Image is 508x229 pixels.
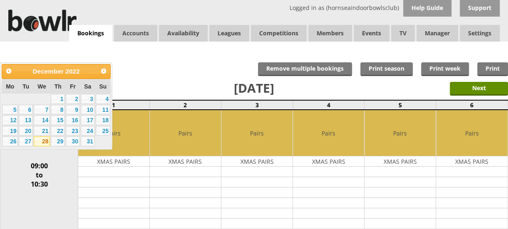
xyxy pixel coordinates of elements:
[2,105,18,115] a: 5
[19,126,33,136] a: 20
[436,100,508,110] td: 6
[98,65,109,77] a: Next
[66,105,80,115] a: 9
[32,68,63,75] span: December
[96,115,110,125] a: 18
[81,94,95,104] a: 3
[65,68,79,75] span: 2022
[96,94,110,104] a: 4
[3,65,15,77] a: Prev
[81,105,95,115] a: 10
[34,115,50,125] a: 14
[477,62,508,76] a: Print
[51,94,65,104] a: 1
[19,115,33,125] a: 13
[221,156,292,167] td: XMAS PAIRS
[209,25,249,42] a: Leagues
[221,100,292,110] td: 3
[150,110,221,156] td: Pairs
[308,25,352,42] span: Members
[51,105,65,115] a: 8
[364,100,436,110] td: 5
[258,62,352,76] input: Remove multiple bookings
[84,83,91,90] span: Saturday
[96,105,110,115] a: 11
[99,83,107,90] span: Sunday
[100,68,107,74] span: Next
[81,136,95,146] a: 31
[55,83,62,90] span: Thursday
[364,156,436,167] td: XMAS PAIRS
[34,136,50,146] a: 28
[2,136,18,146] a: 26
[81,126,95,136] a: 24
[6,83,14,90] span: Monday
[37,83,46,90] span: Wednesday
[51,126,65,136] a: 22
[149,100,221,110] td: 2
[221,110,292,156] td: Pairs
[96,126,110,136] a: 25
[69,25,112,42] a: Bookings
[51,115,65,125] a: 15
[251,25,307,42] a: Competitions
[114,25,157,42] span: Accounts
[364,110,436,156] td: Pairs
[360,62,413,76] a: Print season
[2,115,18,125] a: 12
[460,25,500,42] span: Settings
[66,136,80,146] a: 30
[436,156,507,167] td: XMAS PAIRS
[70,83,76,90] span: Friday
[66,126,80,136] a: 23
[22,83,29,90] span: Tuesday
[450,82,508,96] input: Next
[19,105,33,115] a: 6
[159,25,208,42] a: Availability
[34,105,50,115] a: 7
[416,25,458,42] span: Manager
[51,136,65,146] a: 29
[34,126,50,136] a: 21
[66,94,80,104] a: 2
[5,68,12,74] span: Prev
[436,110,507,156] td: Pairs
[150,156,221,167] td: XMAS PAIRS
[78,156,149,167] td: XMAS PAIRS
[66,115,80,125] a: 16
[2,126,18,136] a: 19
[391,25,415,42] span: TV
[81,115,95,125] a: 17
[293,100,364,110] td: 4
[78,100,149,110] td: 1
[354,25,389,42] a: Events
[19,136,33,146] a: 27
[421,62,469,76] a: Print week
[293,156,364,167] td: XMAS PAIRS
[293,110,364,156] td: Pairs
[78,110,149,156] td: Pairs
